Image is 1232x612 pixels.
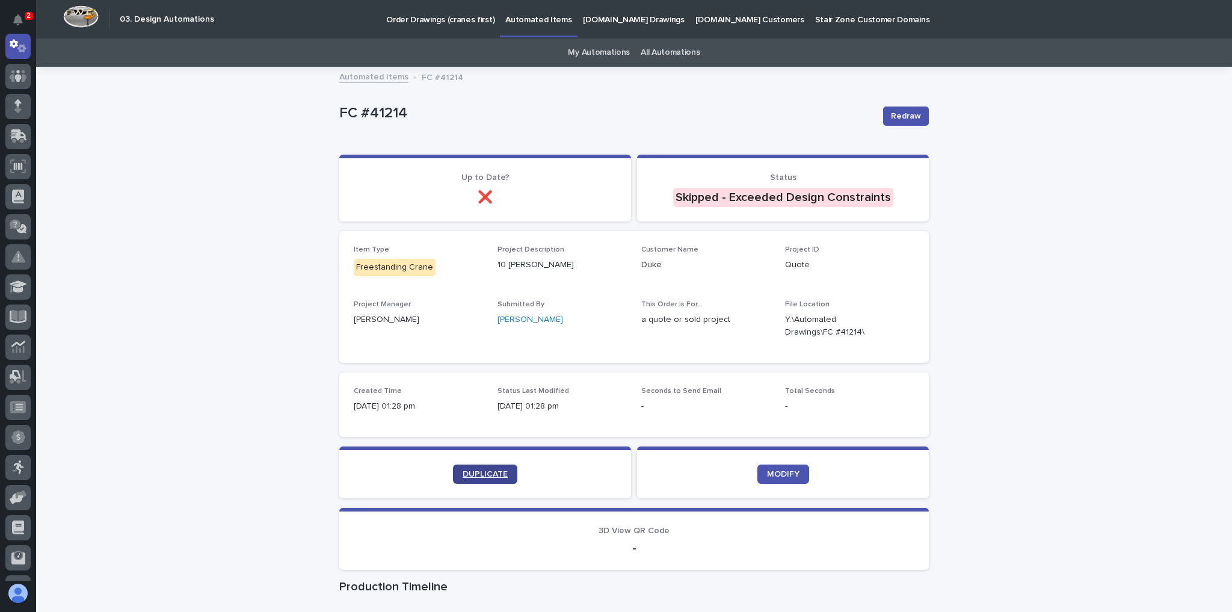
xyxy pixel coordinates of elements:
[354,301,411,308] span: Project Manager
[15,14,31,34] div: Notifications2
[641,314,771,326] p: a quote or sold project
[641,400,771,413] p: -
[497,301,544,308] span: Submitted By
[641,388,721,395] span: Seconds to Send Email
[497,246,564,253] span: Project Description
[785,301,830,308] span: File Location
[354,314,483,326] p: [PERSON_NAME]
[497,400,627,413] p: [DATE] 01:28 pm
[641,259,771,271] p: Duke
[63,5,99,28] img: Workspace Logo
[5,581,31,606] button: users-avatar
[339,580,929,594] h1: Production Timeline
[422,70,463,83] p: FC #41214
[767,470,799,478] span: MODIFY
[497,388,569,395] span: Status Last Modified
[785,314,885,339] : Y:\Automated Drawings\FC #41214\
[497,259,627,271] p: 10 [PERSON_NAME]
[785,388,835,395] span: Total Seconds
[354,259,436,276] div: Freestanding Crane
[641,246,698,253] span: Customer Name
[339,69,408,83] a: Automated Items
[120,14,214,25] h2: 03. Design Automations
[461,173,510,182] span: Up to Date?
[757,465,809,484] a: MODIFY
[891,110,921,122] span: Redraw
[354,246,389,253] span: Item Type
[453,465,517,484] a: DUPLICATE
[770,173,796,182] span: Status
[599,527,670,535] span: 3D View QR Code
[463,470,508,478] span: DUPLICATE
[354,400,483,413] p: [DATE] 01:28 pm
[568,39,630,67] a: My Automations
[641,301,703,308] span: This Order is For...
[785,259,914,271] p: Quote
[785,246,819,253] span: Project ID
[5,7,31,32] button: Notifications
[354,190,617,205] p: ❌
[354,541,914,555] p: -
[354,388,402,395] span: Created Time
[26,11,31,20] p: 2
[785,400,914,413] p: -
[497,314,563,326] a: [PERSON_NAME]
[641,39,700,67] a: All Automations
[883,107,929,126] button: Redraw
[339,105,873,122] p: FC #41214
[673,188,893,207] div: Skipped - Exceeded Design Constraints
